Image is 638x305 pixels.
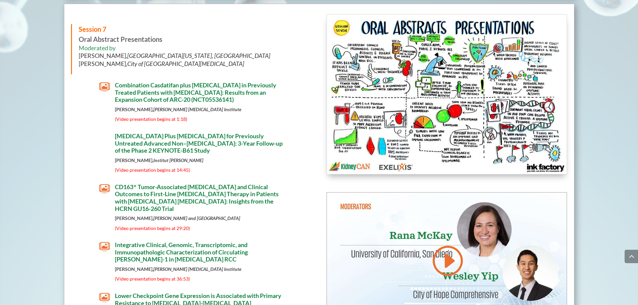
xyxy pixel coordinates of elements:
em: [PERSON_NAME] and [GEOGRAPHIC_DATA] [153,215,240,221]
span: Combination Casdatifan plus [MEDICAL_DATA] in Previously Treated Patients with [MEDICAL_DATA]: Re... [115,81,276,103]
span:  [99,292,110,303]
span:  [99,241,110,252]
span: (Video presentation begins at 29:20) [115,225,190,231]
span: Session 7 [79,25,107,33]
em: City of [GEOGRAPHIC_DATA][MEDICAL_DATA] [127,60,244,67]
img: KidneyCAN_Ink Factory_Board Session 7 [327,14,567,174]
em: [PERSON_NAME] [MEDICAL_DATA] Institute [153,266,241,272]
span: Integrative Clinical, Genomic, Transcriptomic, and Immunopathologic Characterization of Circulati... [115,241,248,263]
span: (Video presentation begins at 14:45) [115,167,190,173]
strong: [PERSON_NAME], [115,106,241,112]
span: CD163⁺ Tumor-Associated [MEDICAL_DATA] and Clinical Outcomes to First-Line [MEDICAL_DATA] Therapy... [115,183,279,212]
strong: [PERSON_NAME], [115,157,203,163]
strong: [PERSON_NAME], [115,215,240,221]
em: [GEOGRAPHIC_DATA][US_STATE], [GEOGRAPHIC_DATA] [127,52,270,59]
span:  [99,82,110,92]
strong: Oral Abstract Presentations [79,25,162,43]
h6: Moderated by [79,44,305,71]
em: [PERSON_NAME] [169,157,203,163]
span: (Video presentation begins at 1:18) [115,116,187,122]
span: [PERSON_NAME], [79,52,270,59]
span:  [99,133,110,143]
span:  [99,183,110,194]
span: [MEDICAL_DATA] Plus [MEDICAL_DATA] for Previously Untreated Advanced Non–[MEDICAL_DATA]: 3-Year F... [115,132,283,154]
strong: [PERSON_NAME], [115,266,241,272]
em: Institut [153,157,168,163]
span: [PERSON_NAME], [79,60,244,67]
span: (Video presentation begins at 36:53) [115,276,190,282]
em: [PERSON_NAME] [MEDICAL_DATA] Institute [153,106,241,112]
